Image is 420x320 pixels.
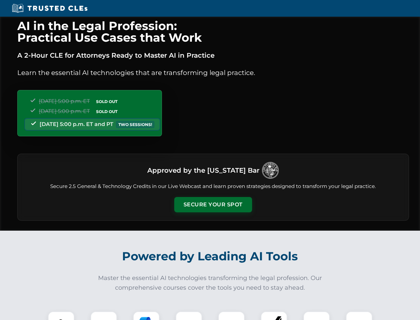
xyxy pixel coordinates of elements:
p: A 2-Hour CLE for Attorneys Ready to Master AI in Practice [17,50,409,61]
img: Logo [262,162,279,179]
button: Secure Your Spot [174,197,252,212]
p: Master the essential AI technologies transforming the legal profession. Our comprehensive courses... [94,273,327,293]
span: [DATE] 5:00 p.m. ET [39,98,90,104]
span: [DATE] 5:00 p.m. ET [39,108,90,114]
span: SOLD OUT [94,98,120,105]
span: SOLD OUT [94,108,120,115]
h1: AI in the Legal Profession: Practical Use Cases that Work [17,20,409,43]
h2: Powered by Leading AI Tools [26,245,394,268]
p: Learn the essential AI technologies that are transforming legal practice. [17,67,409,78]
img: Trusted CLEs [10,3,89,13]
h3: Approved by the [US_STATE] Bar [147,164,259,176]
p: Secure 2.5 General & Technology Credits in our Live Webcast and learn proven strategies designed ... [26,183,401,190]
